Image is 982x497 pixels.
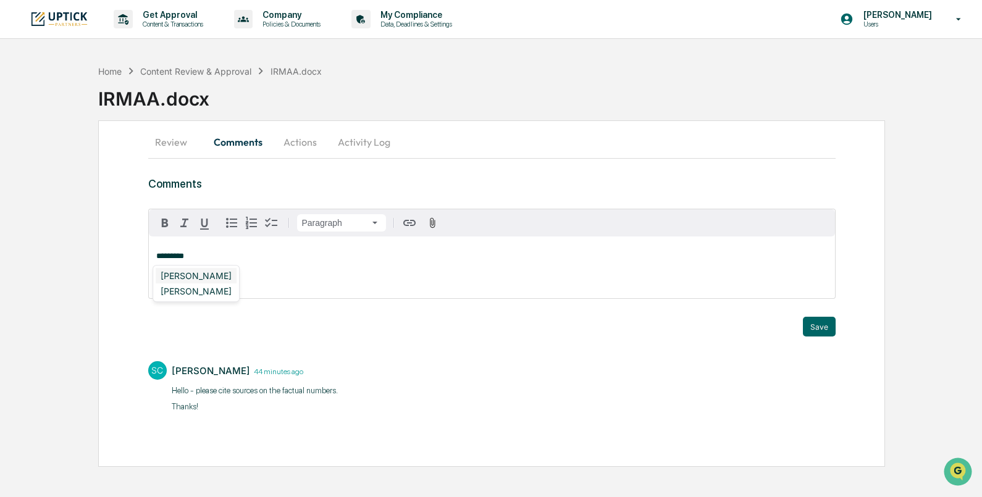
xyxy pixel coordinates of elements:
button: Start new chat [210,98,225,113]
button: Italic [175,213,195,233]
div: Home [98,66,122,77]
iframe: Open customer support [942,456,976,490]
a: 🖐️Preclearance [7,151,85,173]
span: Pylon [123,209,149,219]
div: Content Review & Approval [140,66,251,77]
div: IRMAA.docx [98,78,982,110]
p: Data, Deadlines & Settings [371,20,458,28]
div: 🔎 [12,180,22,190]
a: Powered byPylon [87,209,149,219]
time: Monday, October 13, 2025 at 10:00:22 PM CDT [250,365,303,376]
p: Thanks! [172,401,338,413]
span: Data Lookup [25,179,78,191]
div: IRMAA.docx [271,66,322,77]
span: Attestations [102,156,153,168]
button: Comments [204,127,272,157]
p: Company [253,10,327,20]
h3: Comments [148,177,836,190]
img: logo [30,10,89,27]
button: Block type [297,214,386,232]
p: ​Hello - please cite sources on the factual numbers. [172,385,338,397]
div: [PERSON_NAME] [156,283,237,299]
p: Get Approval [133,10,209,20]
div: secondary tabs example [148,127,836,157]
button: Underline [195,213,214,233]
div: [PERSON_NAME] [156,268,237,283]
p: [PERSON_NAME] [854,10,938,20]
div: We're offline, we'll be back soon [42,107,161,117]
img: 1746055101610-c473b297-6a78-478c-a979-82029cc54cd1 [12,94,35,117]
div: 🖐️ [12,157,22,167]
button: Save [803,317,836,336]
a: 🔎Data Lookup [7,174,83,196]
div: SC [148,361,167,380]
button: Bold [155,213,175,233]
div: Start new chat [42,94,203,107]
span: Preclearance [25,156,80,168]
p: My Compliance [371,10,458,20]
a: 🗄️Attestations [85,151,158,173]
p: Content & Transactions [133,20,209,28]
button: Attach files [422,215,443,232]
p: Policies & Documents [253,20,327,28]
button: Review [148,127,204,157]
div: [PERSON_NAME] [172,365,250,377]
button: Activity Log [328,127,400,157]
button: Actions [272,127,328,157]
p: How can we help? [12,26,225,46]
div: 🗄️ [90,157,99,167]
p: Users [854,20,938,28]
